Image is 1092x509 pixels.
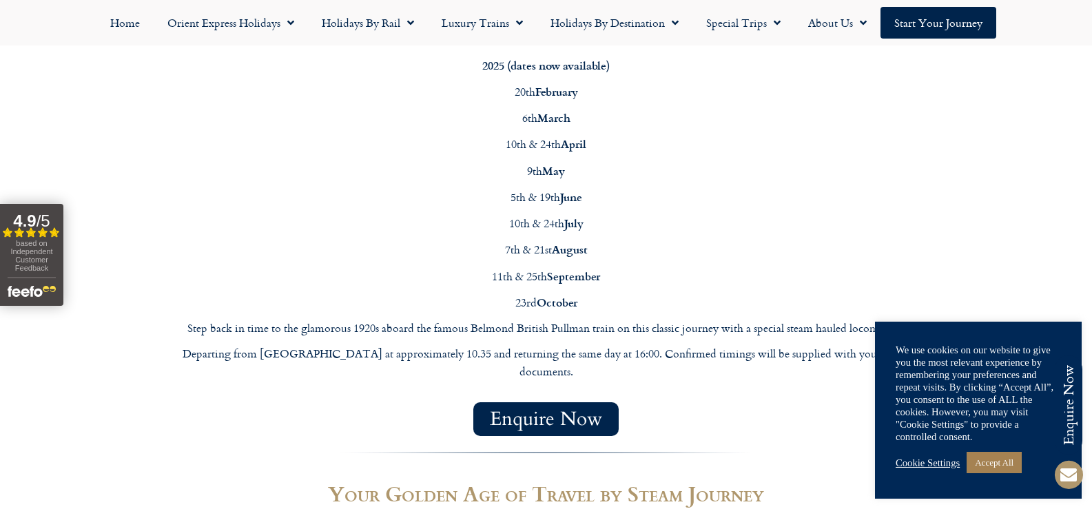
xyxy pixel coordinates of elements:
[896,344,1061,443] div: We use cookies on our website to give you the most relevant experience by remembering your prefer...
[692,7,794,39] a: Special Trips
[428,7,537,39] a: Luxury Trains
[161,162,932,180] p: 9th
[537,294,577,310] strong: October
[537,110,570,125] strong: March
[490,411,602,428] span: Enquire Now
[880,7,996,39] a: Start your Journey
[161,483,932,503] h2: Your Golden Age of Travel by Steam Journey
[161,109,932,127] p: 6th
[7,7,1085,39] nav: Menu
[161,320,932,337] p: Step back in time to the glamorous 1920s aboard the famous Belmond British Pullman train on this ...
[535,83,578,99] strong: February
[473,402,619,436] a: Enquire Now
[537,7,692,39] a: Holidays by Destination
[482,57,610,73] strong: 2025 (dates now available)
[161,240,932,259] p: 7th & 21st
[794,7,880,39] a: About Us
[161,267,932,286] p: 11th & 25th
[896,457,960,469] a: Cookie Settings
[564,215,584,231] strong: July
[967,452,1022,473] a: Accept All
[560,189,582,205] strong: June
[308,7,428,39] a: Holidays by Rail
[161,293,932,312] p: 23rd
[161,214,932,233] p: 10th & 24th
[154,7,308,39] a: Orient Express Holidays
[161,345,932,380] p: Departing from [GEOGRAPHIC_DATA] at approximately 10.35 and returning the same day at 16:00. Conf...
[552,241,588,257] strong: August
[161,135,932,154] p: 10th & 24th
[161,83,932,101] p: 20th
[547,268,600,284] strong: September
[542,163,565,178] strong: May
[96,7,154,39] a: Home
[561,136,586,152] strong: April
[161,188,932,207] p: 5th & 19th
